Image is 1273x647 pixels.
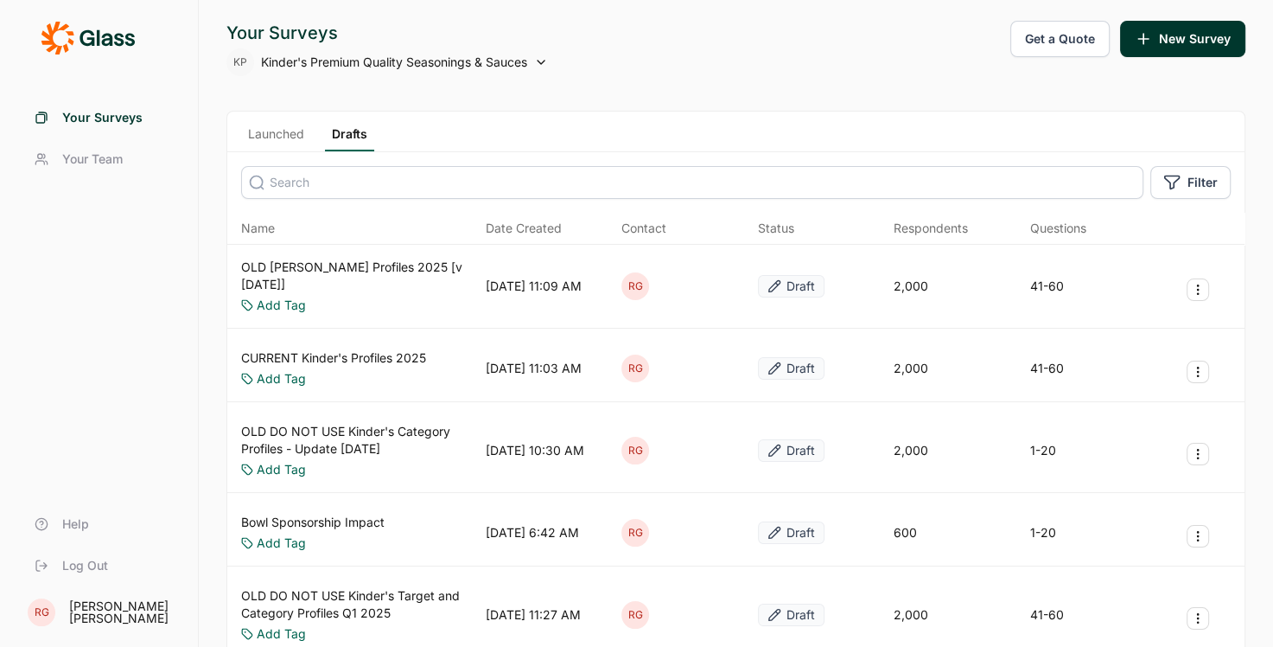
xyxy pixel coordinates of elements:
div: 1-20 [1030,524,1056,541]
a: OLD DO NOT USE Kinder's Category Profiles - Update [DATE] [241,423,479,458]
div: 41-60 [1030,360,1064,377]
div: 1-20 [1030,442,1056,459]
div: RG [621,272,649,300]
input: Search [241,166,1143,199]
span: Your Surveys [62,109,143,126]
div: 41-60 [1030,278,1064,295]
button: Draft [758,522,824,544]
div: [PERSON_NAME] [PERSON_NAME] [69,600,177,625]
div: KP [226,48,254,76]
div: 2,000 [894,442,928,459]
div: [DATE] 11:27 AM [486,606,581,624]
div: RG [621,355,649,382]
button: New Survey [1120,21,1245,57]
div: 600 [894,524,917,541]
span: Date Created [486,220,562,237]
span: Your Team [62,151,123,168]
button: Survey Actions [1187,607,1209,630]
div: [DATE] 11:03 AM [486,360,582,377]
div: [DATE] 11:09 AM [486,278,582,295]
button: Draft [758,275,824,298]
button: Draft [758,357,824,380]
a: OLD DO NOT USE Kinder's Target and Category Profiles Q1 2025 [241,587,479,622]
div: Status [758,220,794,237]
a: Add Tag [257,625,306,643]
div: Respondents [894,220,968,237]
div: [DATE] 10:30 AM [486,442,584,459]
button: Filter [1150,166,1231,199]
a: Bowl Sponsorship Impact [241,514,385,531]
div: RG [621,601,649,629]
div: RG [28,599,55,626]
span: Help [62,516,89,533]
div: Questions [1030,220,1086,237]
button: Draft [758,439,824,462]
div: 41-60 [1030,606,1064,624]
button: Survey Actions [1187,361,1209,383]
button: Survey Actions [1187,279,1209,301]
div: RG [621,437,649,464]
a: Add Tag [257,297,306,314]
a: Add Tag [257,461,306,478]
a: Launched [241,125,311,151]
div: 2,000 [894,278,928,295]
div: RG [621,519,649,547]
div: Your Surveys [226,21,548,45]
div: [DATE] 6:42 AM [486,524,579,541]
span: Log Out [62,557,108,574]
span: Name [241,220,275,237]
span: Filter [1187,174,1218,191]
button: Survey Actions [1187,525,1209,548]
a: Add Tag [257,370,306,388]
button: Get a Quote [1010,21,1110,57]
div: 2,000 [894,606,928,624]
div: Contact [621,220,666,237]
button: Draft [758,604,824,626]
button: Survey Actions [1187,443,1209,465]
span: Kinder's Premium Quality Seasonings & Sauces [261,54,527,71]
a: OLD [PERSON_NAME] Profiles 2025 [v [DATE]] [241,259,479,293]
a: CURRENT Kinder's Profiles 2025 [241,349,426,367]
div: 2,000 [894,360,928,377]
a: Add Tag [257,535,306,552]
a: Drafts [325,125,374,151]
